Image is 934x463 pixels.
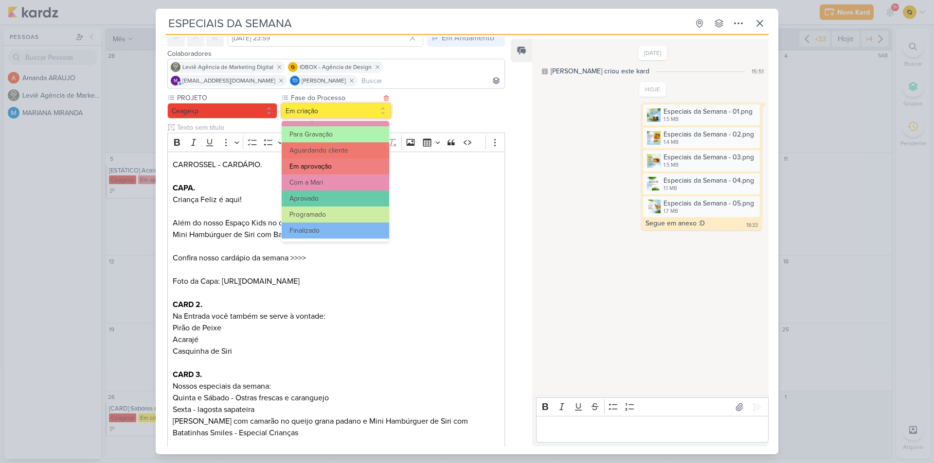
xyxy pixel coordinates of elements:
div: Editor toolbar [536,397,769,416]
img: r9hcngbsMO4nRAWxjMw48sUGYEQ9Q72cAqym090l.png [647,154,661,168]
div: Editor editing area: main [536,416,769,443]
button: Programado [282,206,389,223]
input: Texto sem título [175,122,505,133]
p: Td [292,79,298,84]
input: Buscar [359,75,503,86]
button: Em aprovação [282,158,389,174]
div: 18:33 [746,222,758,229]
div: Especiais da Semana - 03.png [664,152,754,162]
input: Select a date [228,29,423,47]
div: 1.7 MB [664,207,754,215]
img: 5p9RsD6gKmG178lphO83040HEuRdaQvfWF6DYErh.png [647,200,661,213]
button: Finalizado [282,223,389,239]
span: IDBOX - Agência de Design [300,63,372,71]
div: Especiais da Semana - 03.png [643,150,760,171]
label: PROJETO [176,93,277,103]
div: Especiais da Semana - 01.png [664,106,753,117]
button: Com a Mari [282,174,389,190]
div: Especiais da Semana - 02.png [643,127,760,148]
strong: CARD 3. [173,370,202,379]
div: Especiais da Semana - 05.png [643,196,760,217]
p: Pirão de Peixe [173,322,500,334]
p: Na Entrada você também se serve à vontade: [173,310,500,322]
div: Especiais da Semana - 05.png [664,198,754,208]
div: Especiais da Semana - 04.png [664,175,754,186]
span: [EMAIL_ADDRESS][DOMAIN_NAME] [182,76,275,85]
div: 1.4 MB [664,138,754,146]
img: Leviê Agência de Marketing Digital [171,62,180,72]
div: 1.1 MB [664,185,754,192]
div: 1.5 MB [664,116,753,123]
div: Especiais da Semana - 01.png [643,104,760,125]
div: Em Andamento [442,32,494,44]
button: Para Gravação [282,126,389,142]
img: KjEFY4hyGaKmZUVSNSAp9fSYUuvSpMN6sNyJBmhx.png [647,177,661,190]
button: Ceagesp [167,103,277,119]
p: Nossos especiais da semana: [173,380,500,392]
p: Criança Feliz é aqui! [173,194,500,206]
button: Aguardando cliente [282,142,389,158]
img: 7CuC0msl8kbuGPGRqbK2xZ6sgMxE5XOh4qaHagmF.png [647,108,661,122]
p: Mini Hambúrguer de Siri com Batatinhas Smiles [173,229,500,240]
div: Especiais da Semana - 02.png [664,129,754,139]
label: Fase do Processo [290,93,380,103]
button: Aprovado [282,190,389,206]
div: mlegnaioli@gmail.com [171,76,180,86]
span: Leviê Agência de Marketing Digital [182,63,273,71]
div: Colaboradores [167,49,505,59]
p: Confira nosso cardápio da semana >>>> Foto da Capa: [URL][DOMAIN_NAME] [173,252,500,287]
div: Editor toolbar [167,133,505,152]
div: Thais de carvalho [290,76,300,86]
input: Kard Sem Título [165,15,689,32]
img: 3MUrXBrrSzGNj6DimH6vwWjHWiRn4gHcJ4NF4SAG.png [647,131,661,145]
div: Especiais da Semana - 04.png [643,173,760,194]
p: Acarajé Casquinha de Siri [173,334,500,380]
div: 1.5 MB [664,161,754,169]
span: [PERSON_NAME] [302,76,346,85]
p: m [174,79,178,84]
div: 15:51 [752,67,764,76]
strong: CARD 2. [173,300,202,309]
strong: CAPA. [173,183,195,193]
button: Em criação [281,103,391,119]
p: CARROSSEL - CARDÁPIO. [173,159,500,171]
div: Segue em anexo :D [646,219,705,227]
div: [PERSON_NAME] criou este kard [551,66,649,76]
p: Quinta e Sábado - Ostras frescas e caranguejo Sexta - lagosta sapateira [PERSON_NAME] com camarão... [173,392,500,439]
button: Em Andamento [427,29,505,47]
p: Além do nosso Espaço Kids no domingo, dia 12 teremos: [173,217,500,229]
img: IDBOX - Agência de Design [288,62,298,72]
